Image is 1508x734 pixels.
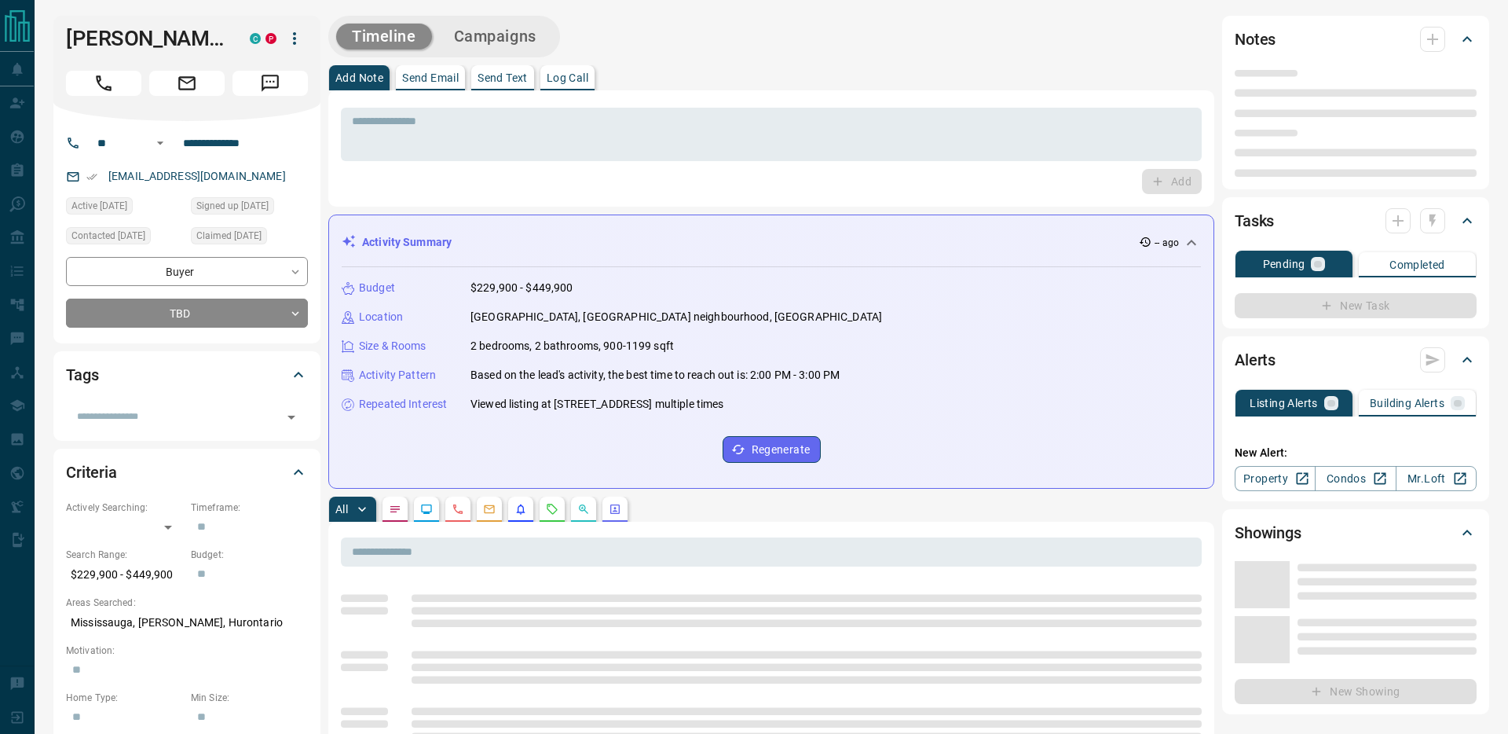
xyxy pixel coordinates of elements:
h2: Tags [66,362,98,387]
p: Completed [1389,259,1445,270]
p: Actively Searching: [66,501,183,515]
div: Wed Oct 25 2023 [191,227,308,249]
span: Signed up [DATE] [196,198,269,214]
a: [EMAIL_ADDRESS][DOMAIN_NAME] [108,170,286,182]
div: Tags [66,356,308,394]
p: Based on the lead's activity, the best time to reach out is: 2:00 PM - 3:00 PM [470,367,840,384]
p: 2 bedrooms, 2 bathrooms, 900-1199 sqft [470,338,674,354]
p: -- ago [1155,236,1179,250]
p: [GEOGRAPHIC_DATA], [GEOGRAPHIC_DATA] neighbourhood, [GEOGRAPHIC_DATA] [470,309,882,325]
p: Viewed listing at [STREET_ADDRESS] multiple times [470,396,723,413]
p: Listing Alerts [1250,398,1318,409]
button: Campaigns [438,24,552,50]
div: Showings [1235,514,1477,552]
svg: Agent Actions [609,503,621,516]
p: Pending [1263,259,1305,270]
p: Send Email [402,72,459,83]
h2: Notes [1235,27,1276,52]
a: Condos [1315,466,1396,491]
span: Claimed [DATE] [196,228,262,244]
button: Regenerate [723,436,821,463]
p: All [335,504,348,515]
p: Mississauga, [PERSON_NAME], Hurontario [66,610,308,636]
p: Timeframe: [191,501,308,515]
svg: Emails [483,503,496,516]
button: Timeline [336,24,432,50]
svg: Email Verified [86,171,97,182]
p: New Alert: [1235,445,1477,461]
svg: Listing Alerts [514,503,527,516]
div: Sat Oct 28 2023 [66,227,183,249]
button: Open [151,134,170,152]
span: Message [232,71,308,96]
div: Buyer [66,257,308,286]
div: Alerts [1235,341,1477,379]
p: Send Text [478,72,528,83]
svg: Opportunities [577,503,590,516]
span: Call [66,71,141,96]
p: Repeated Interest [359,396,447,413]
div: Notes [1235,20,1477,58]
h2: Tasks [1235,208,1274,233]
div: Tue Oct 14 2025 [66,197,183,219]
h2: Showings [1235,520,1301,545]
span: Email [149,71,225,96]
p: Budget: [191,548,308,562]
p: Location [359,309,403,325]
div: property.ca [265,33,276,44]
div: TBD [66,299,308,328]
p: Log Call [547,72,588,83]
p: Add Note [335,72,383,83]
a: Property [1235,466,1316,491]
div: Criteria [66,453,308,491]
svg: Notes [389,503,401,516]
p: Min Size: [191,691,308,705]
p: Search Range: [66,548,183,562]
svg: Calls [452,503,464,516]
p: Building Alerts [1370,398,1444,409]
span: Contacted [DATE] [71,228,145,244]
p: Areas Searched: [66,596,308,610]
p: Size & Rooms [359,338,426,354]
p: Budget [359,280,395,296]
a: Mr.Loft [1396,466,1477,491]
p: Motivation: [66,644,308,658]
p: Activity Pattern [359,367,436,384]
span: Active [DATE] [71,198,127,214]
div: condos.ca [250,33,261,44]
svg: Requests [546,503,558,516]
div: Tasks [1235,202,1477,240]
h2: Alerts [1235,347,1276,373]
p: $229,900 - $449,900 [470,280,573,296]
button: Open [280,406,302,428]
p: $229,900 - $449,900 [66,562,183,588]
svg: Lead Browsing Activity [420,503,433,516]
div: Wed Oct 25 2023 [191,197,308,219]
h1: [PERSON_NAME] [66,26,226,51]
p: Home Type: [66,691,183,705]
div: Activity Summary-- ago [342,228,1201,257]
p: Activity Summary [362,234,452,251]
h2: Criteria [66,460,117,485]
